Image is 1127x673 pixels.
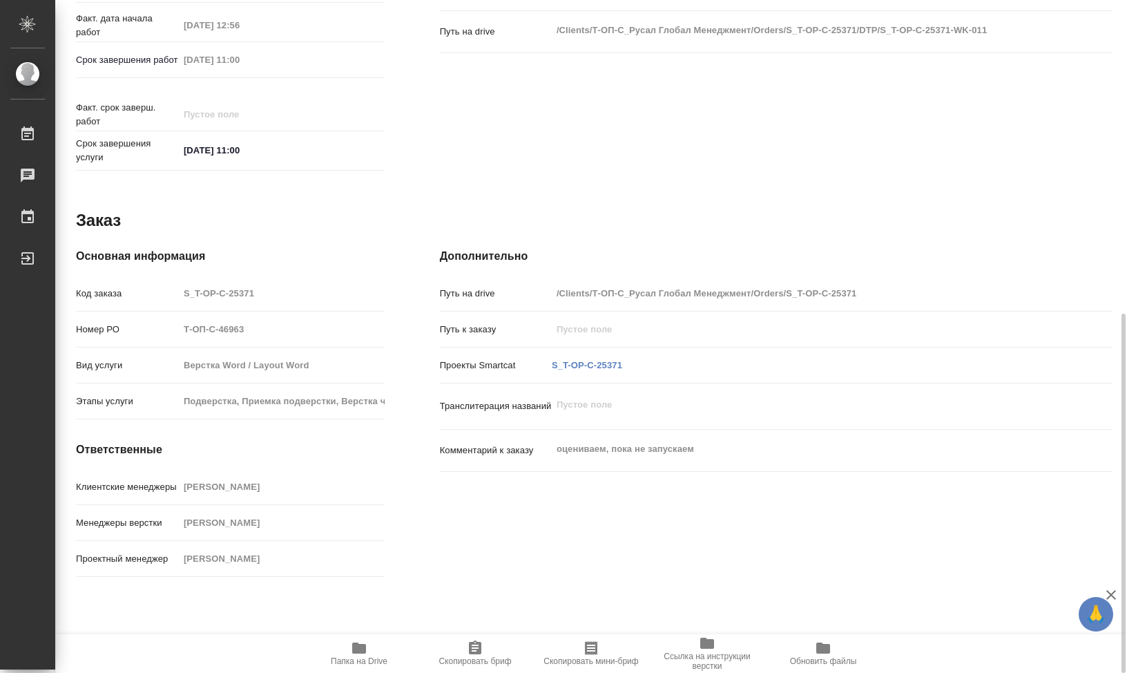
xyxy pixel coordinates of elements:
span: Папка на Drive [331,656,387,666]
input: Пустое поле [179,15,300,35]
input: Пустое поле [179,513,385,533]
p: Проекты Smartcat [440,359,552,372]
p: Клиентские менеджеры [76,480,179,494]
h2: Заказ [76,209,121,231]
button: Ссылка на инструкции верстки [649,634,765,673]
input: Пустое поле [179,355,385,375]
p: Комментарий к заказу [440,444,552,457]
h4: Основная информация [76,248,385,265]
input: Пустое поле [179,50,300,70]
p: Транслитерация названий [440,399,552,413]
span: Обновить файлы [790,656,857,666]
p: Срок завершения работ [76,53,179,67]
p: Путь к заказу [440,323,552,336]
a: S_T-OP-C-25371 [552,360,622,370]
input: ✎ Введи что-нибудь [179,140,300,160]
button: Папка на Drive [301,634,417,673]
button: Скопировать мини-бриф [533,634,649,673]
button: Скопировать бриф [417,634,533,673]
p: Менеджеры верстки [76,516,179,530]
input: Пустое поле [552,283,1056,303]
input: Пустое поле [179,283,385,303]
textarea: оцениваем, пока не запускаем [552,437,1056,461]
input: Пустое поле [179,104,300,124]
p: Факт. срок заверш. работ [76,101,179,129]
span: Ссылка на инструкции верстки [657,652,757,671]
p: Код заказа [76,287,179,301]
button: 🙏 [1079,597,1113,632]
h4: Ответственные [76,442,385,458]
p: Путь на drive [440,25,552,39]
input: Пустое поле [179,391,385,411]
span: Скопировать бриф [439,656,511,666]
textarea: /Clients/Т-ОП-С_Русал Глобал Менеджмент/Orders/S_T-OP-C-25371/DTP/S_T-OP-C-25371-WK-011 [552,19,1056,42]
p: Проектный менеджер [76,552,179,566]
button: Обновить файлы [765,634,881,673]
span: Скопировать мини-бриф [543,656,638,666]
input: Пустое поле [179,319,385,339]
h4: Дополнительно [440,248,1112,265]
span: 🙏 [1084,600,1108,629]
p: Вид услуги [76,359,179,372]
p: Срок завершения услуги [76,137,179,164]
input: Пустое поле [552,319,1056,339]
p: Номер РО [76,323,179,336]
p: Факт. дата начала работ [76,12,179,39]
p: Путь на drive [440,287,552,301]
p: Этапы услуги [76,395,179,408]
input: Пустое поле [179,549,385,569]
input: Пустое поле [179,477,385,497]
